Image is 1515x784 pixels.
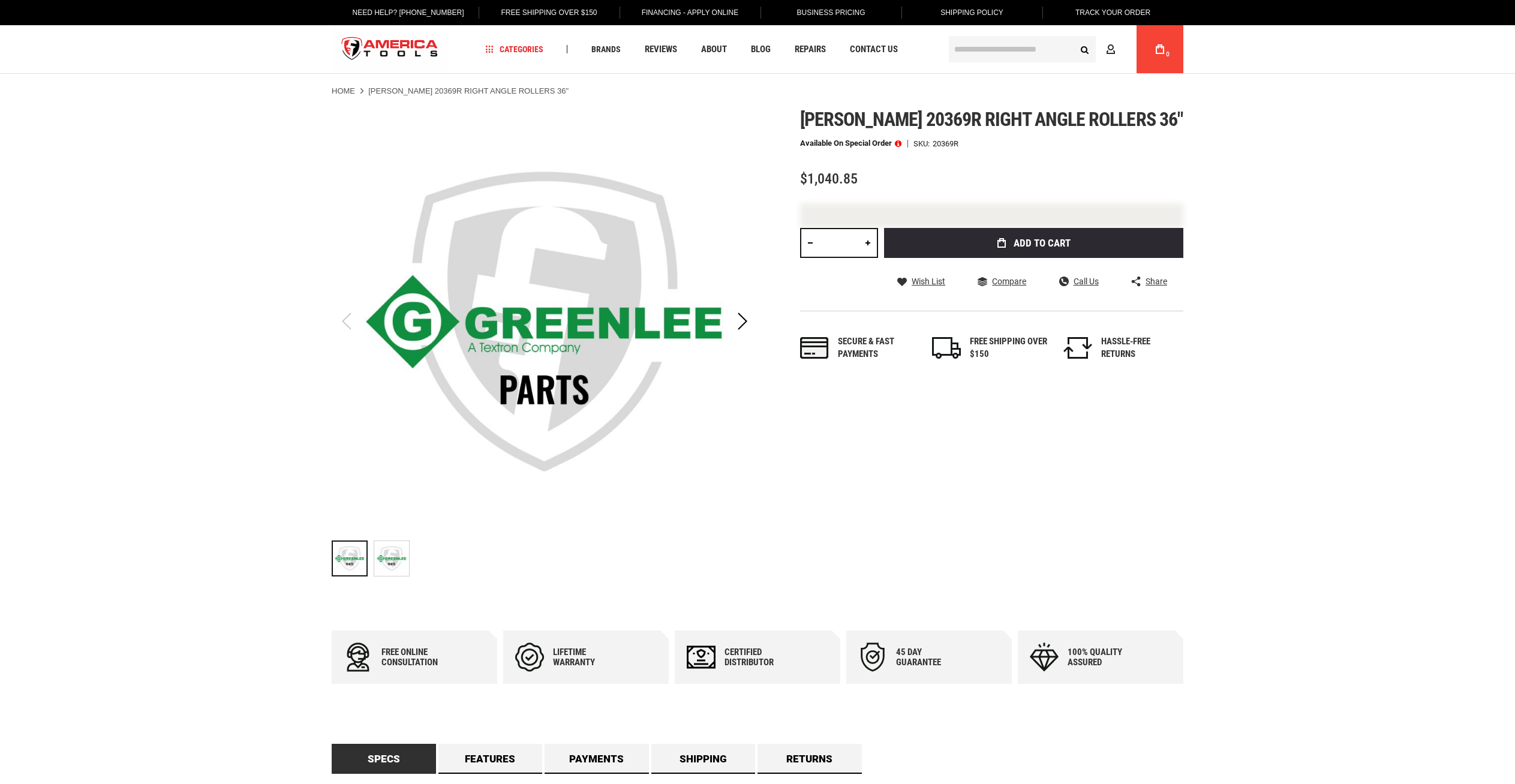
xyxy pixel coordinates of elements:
span: Contact Us [850,45,898,54]
a: Call Us [1059,276,1099,287]
a: Payments [545,744,649,774]
strong: [PERSON_NAME] 20369R RIGHT ANGLE ROLLERS 36" [368,86,569,95]
button: Add to Cart [884,228,1183,258]
div: Next [728,109,757,534]
a: Shipping [651,744,756,774]
span: Repairs [795,45,826,54]
a: Specs [332,744,436,774]
a: Compare [978,276,1026,287]
span: Compare [992,277,1026,286]
span: About [701,45,727,54]
div: Secure & fast payments [838,335,916,361]
div: 100% quality assured [1068,647,1140,668]
div: FREE SHIPPING OVER $150 [970,335,1048,361]
div: Lifetime warranty [553,647,625,668]
a: 0 [1149,25,1171,73]
span: 0 [1166,51,1170,58]
span: Wish List [912,277,945,286]
div: 45 day Guarantee [896,647,968,668]
span: Reviews [645,45,677,54]
strong: SKU [913,140,933,148]
span: Shipping Policy [940,8,1003,17]
a: Categories [480,41,549,58]
a: Returns [757,744,862,774]
a: Brands [586,41,626,58]
span: Add to Cart [1014,238,1071,248]
a: Blog [746,41,776,58]
p: Available on Special Order [800,139,901,148]
div: 20369R [933,140,958,148]
img: returns [1063,337,1092,359]
a: Repairs [789,41,831,58]
span: $1,040.85 [800,170,858,187]
img: payments [800,337,829,359]
button: Search [1073,38,1096,61]
div: Free online consultation [381,647,453,668]
span: Categories [486,45,543,53]
img: shipping [932,337,961,359]
a: Reviews [639,41,683,58]
a: Home [332,86,355,97]
span: Share [1146,277,1167,286]
span: Call Us [1074,277,1099,286]
span: [PERSON_NAME] 20369r right angle rollers 36" [800,108,1183,131]
div: HASSLE-FREE RETURNS [1101,335,1179,361]
a: Features [438,744,543,774]
a: Wish List [897,276,945,287]
a: About [696,41,732,58]
a: Contact Us [844,41,903,58]
a: store logo [332,27,448,72]
img: America Tools [332,27,448,72]
img: GREENLEE 20369R RIGHT ANGLE ROLLERS 36" [374,541,409,576]
img: GREENLEE 20369R RIGHT ANGLE ROLLERS 36" [332,109,757,534]
div: GREENLEE 20369R RIGHT ANGLE ROLLERS 36" [374,534,410,582]
span: Blog [751,45,771,54]
div: GREENLEE 20369R RIGHT ANGLE ROLLERS 36" [332,534,374,582]
span: Brands [591,45,621,53]
div: Certified Distributor [725,647,796,668]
